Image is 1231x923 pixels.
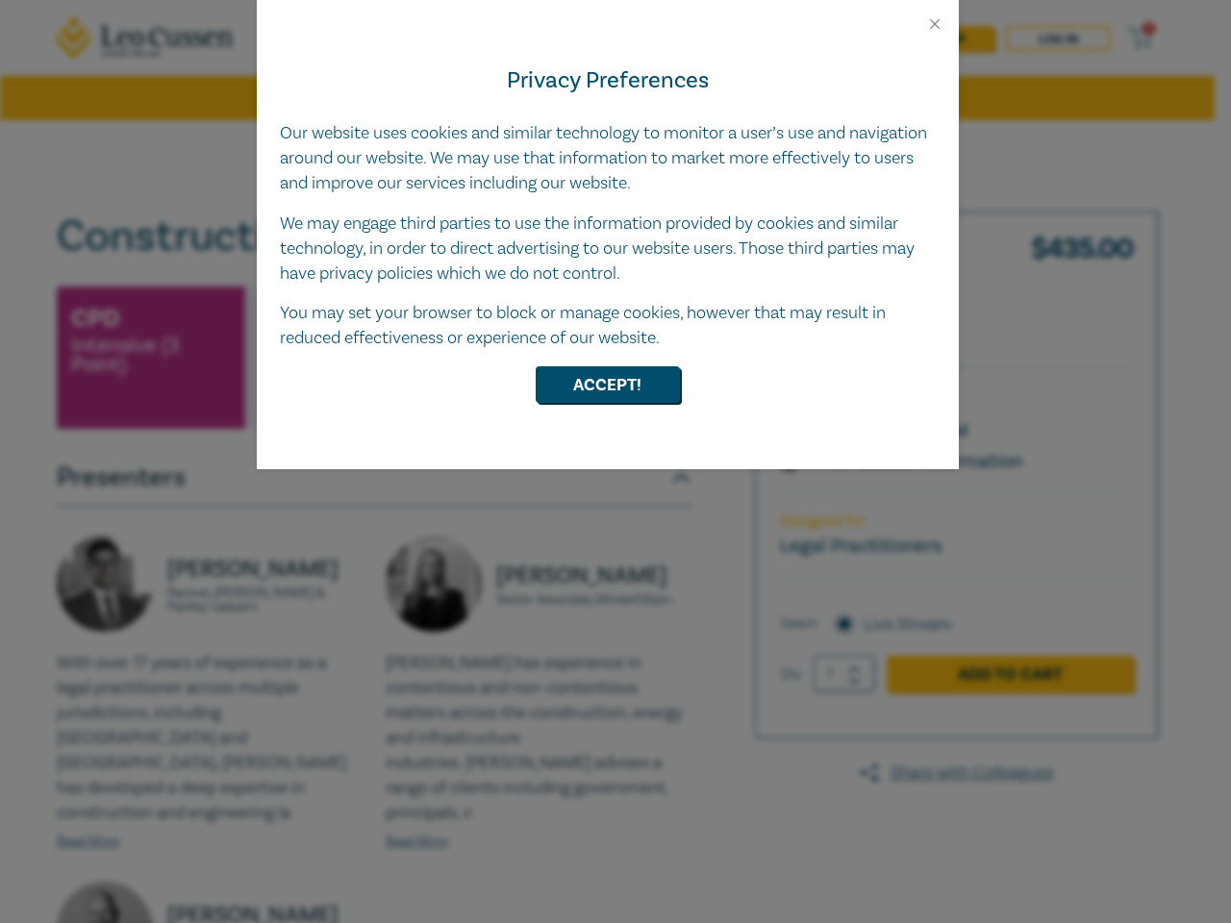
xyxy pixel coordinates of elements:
button: Close [926,15,943,33]
h4: Privacy Preferences [280,63,936,98]
p: We may engage third parties to use the information provided by cookies and similar technology, in... [280,212,936,287]
p: Our website uses cookies and similar technology to monitor a user’s use and navigation around our... [280,121,936,196]
button: Accept! [536,366,680,403]
p: You may set your browser to block or manage cookies, however that may result in reduced effective... [280,301,936,351]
